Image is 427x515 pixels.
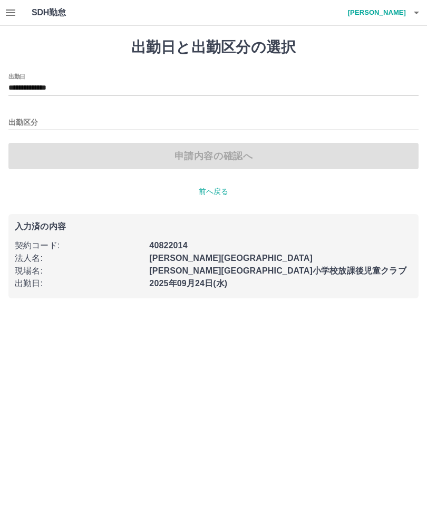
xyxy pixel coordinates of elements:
[149,266,406,275] b: [PERSON_NAME][GEOGRAPHIC_DATA]小学校放課後児童クラブ
[15,222,412,231] p: 入力済の内容
[8,38,419,56] h1: 出勤日と出勤区分の選択
[15,252,143,265] p: 法人名 :
[15,265,143,277] p: 現場名 :
[149,279,227,288] b: 2025年09月24日(水)
[149,254,313,263] b: [PERSON_NAME][GEOGRAPHIC_DATA]
[8,186,419,197] p: 前へ戻る
[149,241,187,250] b: 40822014
[15,277,143,290] p: 出勤日 :
[8,72,25,80] label: 出勤日
[15,239,143,252] p: 契約コード :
